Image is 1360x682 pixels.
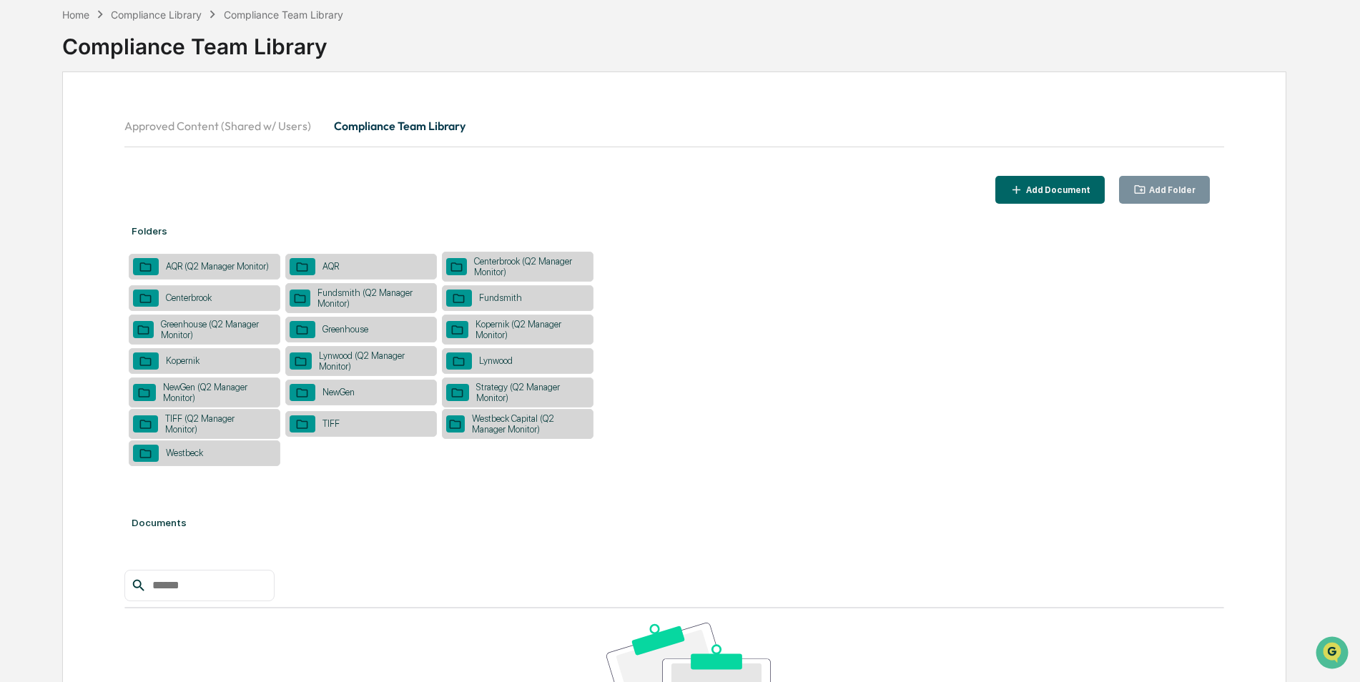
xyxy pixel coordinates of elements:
[104,182,115,193] div: 🗄️
[465,413,589,435] div: Westbeck Capital (Q2 Manager Monitor)
[1023,185,1090,195] div: Add Document
[9,202,96,227] a: 🔎Data Lookup
[322,109,477,143] button: Compliance Team Library
[315,261,346,272] div: AQR
[1314,635,1353,673] iframe: Open customer support
[62,9,89,21] div: Home
[472,292,529,303] div: Fundsmith
[154,319,276,340] div: Greenhouse (Q2 Manager Monitor)
[159,292,219,303] div: Centerbrook
[9,174,98,200] a: 🖐️Preclearance
[124,211,1225,251] div: Folders
[468,319,588,340] div: Kopernik (Q2 Manager Monitor)
[124,503,1225,543] div: Documents
[29,180,92,194] span: Preclearance
[124,109,322,143] button: Approved Content (Shared w/ Users)
[310,287,432,309] div: Fundsmith (Q2 Manager Monitor)
[49,109,235,124] div: Start new chat
[49,124,181,135] div: We're available if you need us!
[995,176,1105,204] button: Add Document
[472,355,520,366] div: Lynwood
[29,207,90,222] span: Data Lookup
[14,109,40,135] img: 1746055101610-c473b297-6a78-478c-a979-82029cc54cd1
[467,256,589,277] div: Centerbrook (Q2 Manager Monitor)
[315,324,375,335] div: Greenhouse
[124,109,1225,143] div: secondary tabs example
[156,382,276,403] div: NewGen (Q2 Manager Monitor)
[158,413,275,435] div: TIFF (Q2 Manager Monitor)
[243,114,260,131] button: Start new chat
[312,350,432,372] div: Lynwood (Q2 Manager Monitor)
[1146,185,1196,195] div: Add Folder
[159,448,210,458] div: Westbeck
[159,355,207,366] div: Kopernik
[14,30,260,53] p: How can we help?
[98,174,183,200] a: 🗄️Attestations
[142,242,173,253] span: Pylon
[14,209,26,220] div: 🔎
[111,9,202,21] div: Compliance Library
[159,261,276,272] div: AQR (Q2 Manager Monitor)
[315,387,362,397] div: NewGen
[101,242,173,253] a: Powered byPylon
[62,22,1286,59] div: Compliance Team Library
[315,418,347,429] div: TIFF
[14,182,26,193] div: 🖐️
[37,65,236,80] input: Clear
[224,9,343,21] div: Compliance Team Library
[469,382,589,403] div: Strategy (Q2 Manager Monitor)
[1119,176,1211,204] button: Add Folder
[118,180,177,194] span: Attestations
